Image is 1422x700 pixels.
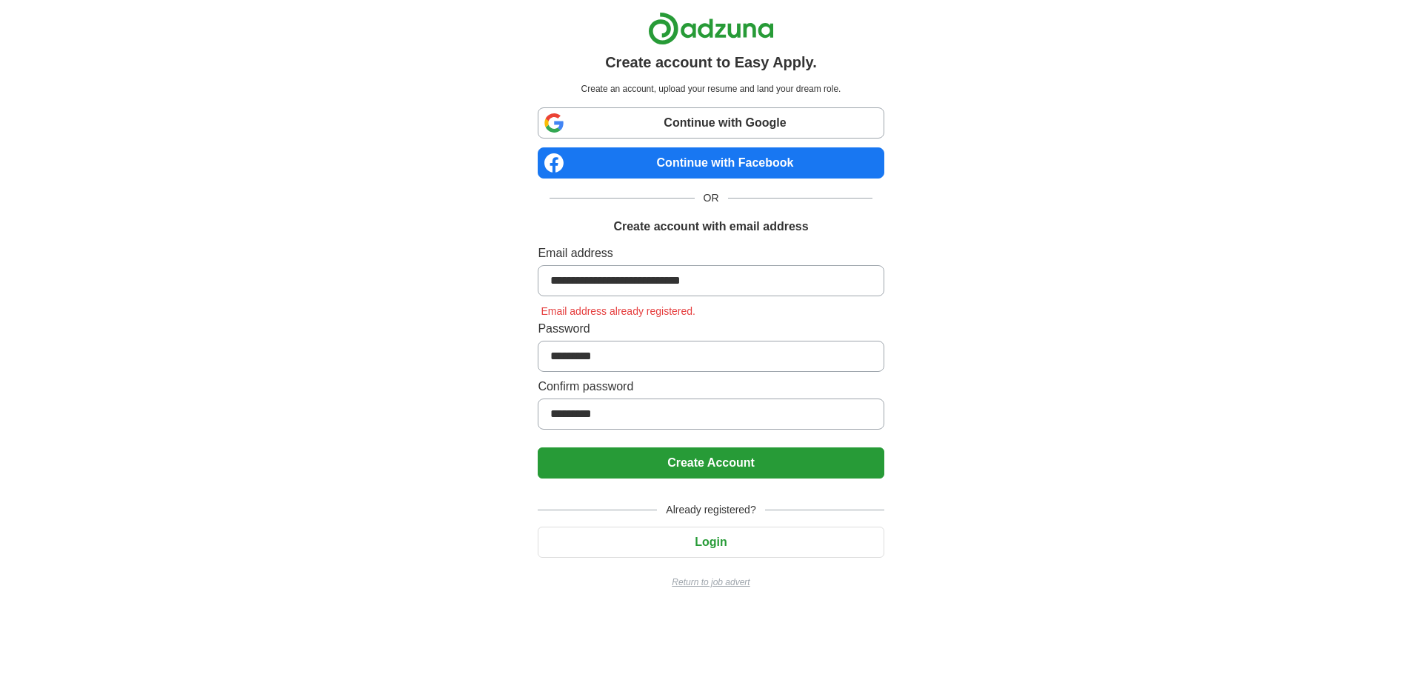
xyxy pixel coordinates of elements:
[538,576,884,589] a: Return to job advert
[538,378,884,396] label: Confirm password
[538,527,884,558] button: Login
[538,320,884,338] label: Password
[541,82,881,96] p: Create an account, upload your resume and land your dream role.
[538,107,884,139] a: Continue with Google
[538,536,884,548] a: Login
[605,51,817,73] h1: Create account to Easy Apply.
[538,147,884,179] a: Continue with Facebook
[657,502,764,518] span: Already registered?
[695,190,728,206] span: OR
[538,305,698,317] span: Email address already registered.
[538,447,884,479] button: Create Account
[538,244,884,262] label: Email address
[648,12,774,45] img: Adzuna logo
[613,218,808,236] h1: Create account with email address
